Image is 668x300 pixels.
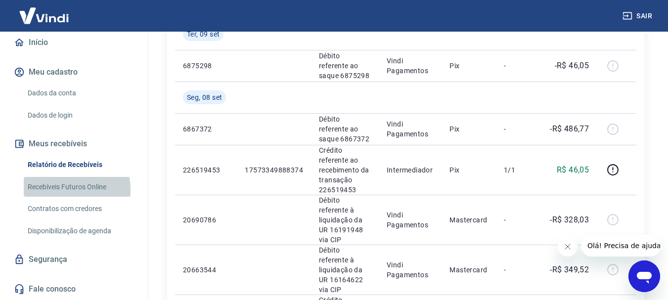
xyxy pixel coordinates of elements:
p: 6867372 [183,124,229,134]
button: Meu cadastro [12,61,136,83]
p: - [504,61,533,71]
p: Débito referente à liquidação da UR 16191948 via CIP [319,195,371,245]
p: Intermediador [387,165,434,175]
p: Crédito referente ao recebimento da transação 226519453 [319,145,371,195]
p: Mastercard [449,215,488,225]
a: Fale conosco [12,278,136,300]
p: - [504,265,533,275]
p: - [504,124,533,134]
p: Pix [449,165,488,175]
p: -R$ 46,05 [555,60,589,72]
p: R$ 46,05 [557,164,589,176]
iframe: Mensagem da empresa [581,235,660,257]
a: Disponibilização de agenda [24,221,136,241]
p: 226519453 [183,165,229,175]
iframe: Botão para abrir a janela de mensagens [628,260,660,292]
a: Início [12,32,136,53]
p: Débito referente ao saque 6875298 [319,51,371,81]
button: Meus recebíveis [12,133,136,155]
p: 20663544 [183,265,229,275]
a: Dados da conta [24,83,136,103]
p: -R$ 328,03 [550,214,589,226]
p: 1/1 [504,165,533,175]
a: Contratos com credores [24,199,136,219]
p: Vindi Pagamentos [387,210,434,230]
span: Olá! Precisa de ajuda? [6,7,83,15]
p: Vindi Pagamentos [387,119,434,139]
a: Relatório de Recebíveis [24,155,136,175]
p: Mastercard [449,265,488,275]
p: 6875298 [183,61,229,71]
p: Pix [449,124,488,134]
p: 20690786 [183,215,229,225]
button: Sair [621,7,656,25]
p: Vindi Pagamentos [387,56,434,76]
img: Vindi [12,0,76,31]
p: 17573349888374 [245,165,303,175]
a: Dados de login [24,105,136,126]
span: Ter, 09 set [187,29,220,39]
p: Pix [449,61,488,71]
iframe: Fechar mensagem [558,237,578,257]
p: -R$ 486,77 [550,123,589,135]
p: Débito referente ao saque 6867372 [319,114,371,144]
span: Seg, 08 set [187,92,222,102]
p: -R$ 349,52 [550,264,589,276]
a: Recebíveis Futuros Online [24,177,136,197]
p: - [504,215,533,225]
p: Débito referente à liquidação da UR 16164622 via CIP [319,245,371,295]
p: Vindi Pagamentos [387,260,434,280]
a: Segurança [12,249,136,270]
